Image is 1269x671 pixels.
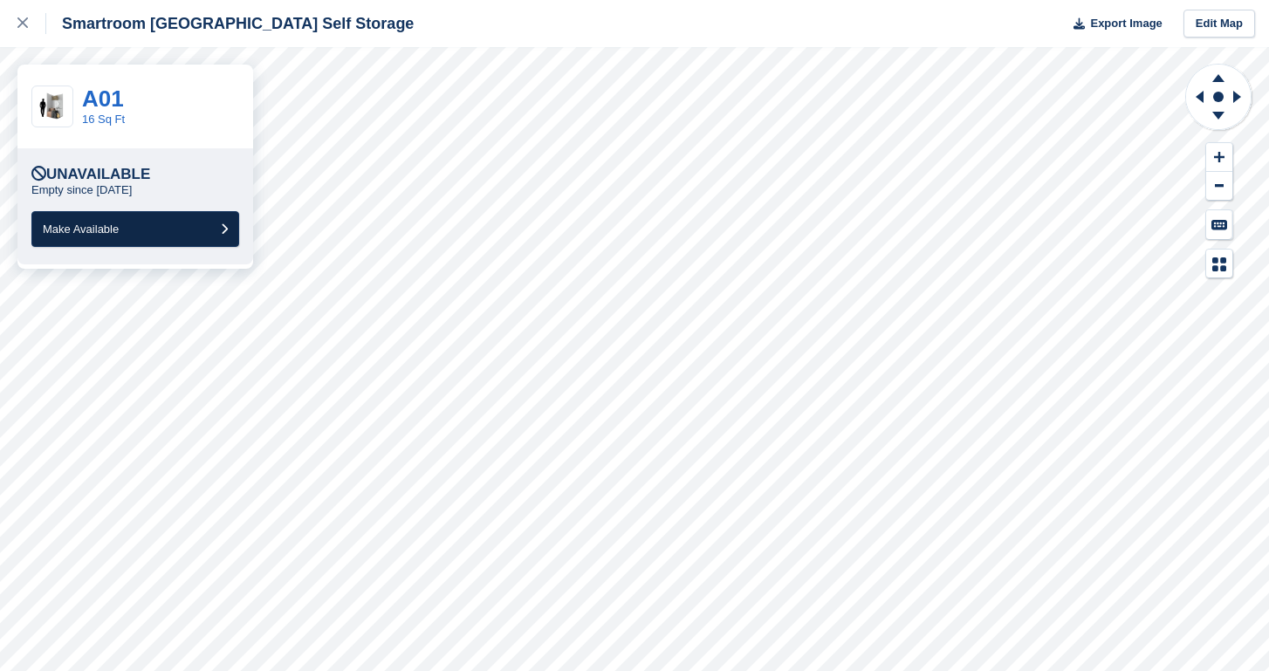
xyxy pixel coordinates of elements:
img: 15-sqft-unit.jpg [32,92,72,122]
div: Smartroom [GEOGRAPHIC_DATA] Self Storage [46,13,414,34]
div: Unavailable [31,166,150,183]
p: Empty since [DATE] [31,183,132,197]
button: Zoom Out [1206,172,1232,201]
a: A01 [82,86,124,112]
button: Zoom In [1206,143,1232,172]
span: Make Available [43,223,119,236]
button: Export Image [1063,10,1163,38]
button: Keyboard Shortcuts [1206,210,1232,239]
button: Make Available [31,211,239,247]
a: Edit Map [1183,10,1255,38]
span: Export Image [1090,15,1162,32]
a: 16 Sq Ft [82,113,125,126]
button: Map Legend [1206,250,1232,278]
